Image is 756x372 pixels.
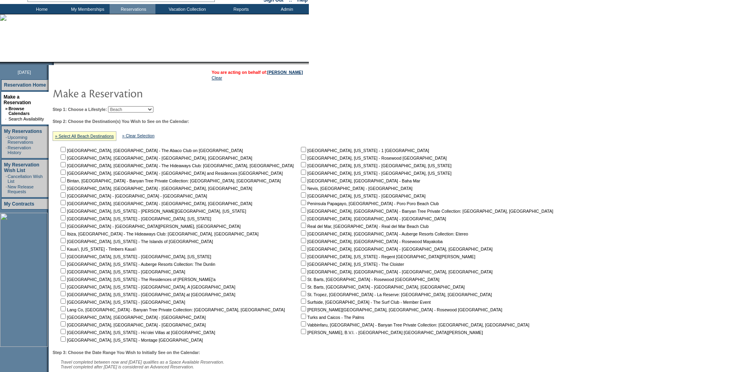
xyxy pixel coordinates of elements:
nobr: [GEOGRAPHIC_DATA], [US_STATE] - 1 [GEOGRAPHIC_DATA] [299,148,429,153]
nobr: [GEOGRAPHIC_DATA], [GEOGRAPHIC_DATA] - [GEOGRAPHIC_DATA], [GEOGRAPHIC_DATA] [59,156,252,160]
nobr: [GEOGRAPHIC_DATA], [US_STATE] - [GEOGRAPHIC_DATA] [299,194,426,198]
nobr: [PERSON_NAME][GEOGRAPHIC_DATA], [GEOGRAPHIC_DATA] - Rosewood [GEOGRAPHIC_DATA] [299,307,502,312]
td: Home [18,4,64,14]
nobr: St. Tropez, [GEOGRAPHIC_DATA] - La Reserve: [GEOGRAPHIC_DATA], [GEOGRAPHIC_DATA] [299,292,492,297]
nobr: [GEOGRAPHIC_DATA], [GEOGRAPHIC_DATA] - [GEOGRAPHIC_DATA] and Residences [GEOGRAPHIC_DATA] [59,171,283,176]
nobr: [GEOGRAPHIC_DATA], [US_STATE] - Auberge Resorts Collection: The Dunlin [59,262,215,267]
td: · [6,174,7,184]
nobr: [GEOGRAPHIC_DATA], [GEOGRAPHIC_DATA] - [GEOGRAPHIC_DATA] [59,323,206,327]
a: My Reservation Wish List [4,162,39,173]
td: Reports [217,4,263,14]
nobr: [GEOGRAPHIC_DATA], [US_STATE] - [GEOGRAPHIC_DATA] [59,269,185,274]
td: · [6,135,7,144]
nobr: [GEOGRAPHIC_DATA], [GEOGRAPHIC_DATA] - Auberge Resorts Collection: Etereo [299,232,468,236]
nobr: [GEOGRAPHIC_DATA], [GEOGRAPHIC_DATA] - [GEOGRAPHIC_DATA] [59,315,206,320]
nobr: [GEOGRAPHIC_DATA], [US_STATE] - [GEOGRAPHIC_DATA], A [GEOGRAPHIC_DATA] [59,285,235,289]
td: Reservations [110,4,155,14]
nobr: Peninsula Papagayo, [GEOGRAPHIC_DATA] - Poro Poro Beach Club [299,201,439,206]
a: Search Availability [8,117,44,121]
nobr: [GEOGRAPHIC_DATA], [GEOGRAPHIC_DATA] - Rosewood Mayakoba [299,239,443,244]
nobr: [GEOGRAPHIC_DATA], [US_STATE] - Regent [GEOGRAPHIC_DATA][PERSON_NAME] [299,254,475,259]
b: Step 2: Choose the Destination(s) You Wish to See on the Calendar: [53,119,189,124]
a: My Contracts [4,201,34,207]
b: Step 3: Choose the Date Range You Wish to Initially See on the Calendar: [53,350,200,355]
nobr: St. Barts, [GEOGRAPHIC_DATA] - Rosewood [GEOGRAPHIC_DATA] [299,277,439,282]
td: · [6,145,7,155]
nobr: [GEOGRAPHIC_DATA], [US_STATE] - The Residences of [PERSON_NAME]'a [59,277,216,282]
td: My Memberships [64,4,110,14]
nobr: Real del Mar, [GEOGRAPHIC_DATA] - Real del Mar Beach Club [299,224,429,229]
nobr: Nevis, [GEOGRAPHIC_DATA] - [GEOGRAPHIC_DATA] [299,186,412,191]
nobr: [GEOGRAPHIC_DATA], [GEOGRAPHIC_DATA] - Baha Mar [299,178,420,183]
nobr: [GEOGRAPHIC_DATA], [US_STATE] - Montage [GEOGRAPHIC_DATA] [59,338,203,342]
b: Step 1: Choose a Lifestyle: [53,107,107,112]
nobr: Lang Co, [GEOGRAPHIC_DATA] - Banyan Tree Private Collection: [GEOGRAPHIC_DATA], [GEOGRAPHIC_DATA] [59,307,285,312]
a: Browse Calendars [8,106,29,116]
a: My Reservations [4,129,42,134]
nobr: [GEOGRAPHIC_DATA], [US_STATE] - Ho'olei Villas at [GEOGRAPHIC_DATA] [59,330,215,335]
nobr: [GEOGRAPHIC_DATA], [GEOGRAPHIC_DATA] - Banyan Tree Private Collection: [GEOGRAPHIC_DATA], [GEOGRA... [299,209,553,214]
nobr: Vabbinfaru, [GEOGRAPHIC_DATA] - Banyan Tree Private Collection: [GEOGRAPHIC_DATA], [GEOGRAPHIC_DATA] [299,323,529,327]
span: [DATE] [18,70,31,75]
nobr: [GEOGRAPHIC_DATA], [GEOGRAPHIC_DATA] - [GEOGRAPHIC_DATA], [GEOGRAPHIC_DATA] [59,186,252,191]
nobr: [GEOGRAPHIC_DATA], [GEOGRAPHIC_DATA] - [GEOGRAPHIC_DATA] [299,216,446,221]
img: pgTtlMakeReservation.gif [53,85,212,101]
span: Travel completed between now and [DATE] qualifies as a Space Available Reservation. [61,360,224,364]
nobr: Turks and Caicos - The Palms [299,315,364,320]
nobr: [GEOGRAPHIC_DATA] - [GEOGRAPHIC_DATA][PERSON_NAME], [GEOGRAPHIC_DATA] [59,224,241,229]
nobr: Kaua'i, [US_STATE] - Timbers Kaua'i [59,247,136,251]
img: blank.gif [54,62,55,65]
td: · [5,117,8,121]
td: · [6,184,7,194]
nobr: [GEOGRAPHIC_DATA], [US_STATE] - [GEOGRAPHIC_DATA], [US_STATE] [299,171,452,176]
nobr: Ibiza, [GEOGRAPHIC_DATA] - The Hideaways Club: [GEOGRAPHIC_DATA], [GEOGRAPHIC_DATA] [59,232,259,236]
nobr: [PERSON_NAME], B.V.I. - [GEOGRAPHIC_DATA] [GEOGRAPHIC_DATA][PERSON_NAME] [299,330,483,335]
nobr: [GEOGRAPHIC_DATA], [US_STATE] - [PERSON_NAME][GEOGRAPHIC_DATA], [US_STATE] [59,209,246,214]
nobr: [GEOGRAPHIC_DATA] - [GEOGRAPHIC_DATA] - [GEOGRAPHIC_DATA] [59,194,207,198]
nobr: [GEOGRAPHIC_DATA], [GEOGRAPHIC_DATA] - The Abaco Club on [GEOGRAPHIC_DATA] [59,148,243,153]
a: » Clear Selection [122,133,155,138]
nobr: Surfside, [GEOGRAPHIC_DATA] - The Surf Club - Member Event [299,300,431,305]
img: promoShadowLeftCorner.gif [51,62,54,65]
a: Clear [212,75,222,80]
a: » Select All Beach Destinations [55,134,114,139]
td: Admin [263,4,309,14]
a: [PERSON_NAME] [267,70,303,75]
td: Vacation Collection [155,4,217,14]
nobr: St. Barts, [GEOGRAPHIC_DATA] - [GEOGRAPHIC_DATA], [GEOGRAPHIC_DATA] [299,285,465,289]
nobr: [GEOGRAPHIC_DATA], [US_STATE] - [GEOGRAPHIC_DATA], [US_STATE] [59,254,211,259]
span: You are acting on behalf of: [212,70,303,75]
nobr: [GEOGRAPHIC_DATA], [GEOGRAPHIC_DATA] - [GEOGRAPHIC_DATA], [GEOGRAPHIC_DATA] [59,201,252,206]
nobr: [GEOGRAPHIC_DATA], [US_STATE] - The Cloister [299,262,404,267]
a: Reservation History [8,145,31,155]
nobr: [GEOGRAPHIC_DATA], [US_STATE] - Rosewood [GEOGRAPHIC_DATA] [299,156,447,160]
nobr: [GEOGRAPHIC_DATA], [US_STATE] - [GEOGRAPHIC_DATA] at [GEOGRAPHIC_DATA] [59,292,235,297]
nobr: [GEOGRAPHIC_DATA], [US_STATE] - [GEOGRAPHIC_DATA] [59,300,185,305]
nobr: Bintan, [GEOGRAPHIC_DATA] - Banyan Tree Private Collection: [GEOGRAPHIC_DATA], [GEOGRAPHIC_DATA] [59,178,281,183]
nobr: [GEOGRAPHIC_DATA], [US_STATE] - [GEOGRAPHIC_DATA], [US_STATE] [59,216,211,221]
a: Reservation Home [4,82,46,88]
a: Upcoming Reservations [8,135,33,144]
a: Cancellation Wish List [8,174,43,184]
nobr: [GEOGRAPHIC_DATA], [US_STATE] - The Islands of [GEOGRAPHIC_DATA] [59,239,213,244]
nobr: [GEOGRAPHIC_DATA], [GEOGRAPHIC_DATA] - The Hideaways Club: [GEOGRAPHIC_DATA], [GEOGRAPHIC_DATA] [59,163,294,168]
nobr: [GEOGRAPHIC_DATA], [GEOGRAPHIC_DATA] - [GEOGRAPHIC_DATA], [GEOGRAPHIC_DATA] [299,247,493,251]
nobr: Travel completed after [DATE] is considered an Advanced Reservation. [61,364,194,369]
a: New Release Requests [8,184,33,194]
b: » [5,106,8,111]
nobr: [GEOGRAPHIC_DATA], [GEOGRAPHIC_DATA] - [GEOGRAPHIC_DATA], [GEOGRAPHIC_DATA] [299,269,493,274]
nobr: [GEOGRAPHIC_DATA], [US_STATE] - [GEOGRAPHIC_DATA], [US_STATE] [299,163,452,168]
a: Make a Reservation [4,94,31,105]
